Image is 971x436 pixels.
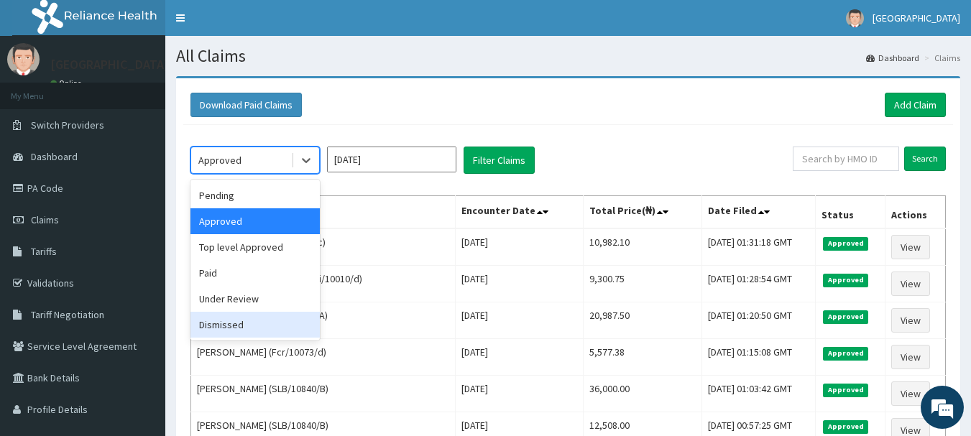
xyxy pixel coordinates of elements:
[891,272,930,296] a: View
[583,376,701,412] td: 36,000.00
[31,213,59,226] span: Claims
[198,153,241,167] div: Approved
[583,302,701,339] td: 20,987.50
[464,147,535,174] button: Filter Claims
[191,196,456,229] th: Name
[891,345,930,369] a: View
[701,196,816,229] th: Date Filed
[891,308,930,333] a: View
[873,11,960,24] span: [GEOGRAPHIC_DATA]
[891,381,930,406] a: View
[75,80,241,99] div: Chat with us now
[31,245,57,258] span: Tariffs
[885,93,946,117] a: Add Claim
[327,147,456,172] input: Select Month and Year
[190,260,320,286] div: Paid
[31,119,104,131] span: Switch Providers
[891,235,930,259] a: View
[191,228,456,266] td: [PERSON_NAME] (Pgi/10010/c)
[823,420,868,433] span: Approved
[823,384,868,396] span: Approved
[456,228,584,266] td: [DATE]
[7,43,40,75] img: User Image
[31,308,104,321] span: Tariff Negotiation
[701,266,816,302] td: [DATE] 01:28:54 GMT
[823,237,868,250] span: Approved
[7,287,274,337] textarea: Type your message and hit 'Enter'
[583,339,701,376] td: 5,577.38
[31,150,78,163] span: Dashboard
[866,52,919,64] a: Dashboard
[701,302,816,339] td: [DATE] 01:20:50 GMT
[50,58,169,71] p: [GEOGRAPHIC_DATA]
[191,302,456,339] td: [PERSON_NAME] (SLB/10840/A)
[176,47,960,65] h1: All Claims
[190,312,320,338] div: Dismissed
[190,286,320,312] div: Under Review
[456,339,584,376] td: [DATE]
[191,266,456,302] td: Tiresimi [PERSON_NAME] (Pgi/10010/d)
[823,347,868,360] span: Approved
[191,339,456,376] td: [PERSON_NAME] (Fcr/10073/d)
[583,266,701,302] td: 9,300.75
[190,93,302,117] button: Download Paid Claims
[190,208,320,234] div: Approved
[190,234,320,260] div: Top level Approved
[83,128,198,273] span: We're online!
[456,302,584,339] td: [DATE]
[885,196,945,229] th: Actions
[921,52,960,64] li: Claims
[701,339,816,376] td: [DATE] 01:15:08 GMT
[191,376,456,412] td: [PERSON_NAME] (SLB/10840/B)
[456,376,584,412] td: [DATE]
[583,228,701,266] td: 10,982.10
[701,228,816,266] td: [DATE] 01:31:18 GMT
[27,72,58,108] img: d_794563401_company_1708531726252_794563401
[793,147,899,171] input: Search by HMO ID
[456,266,584,302] td: [DATE]
[701,376,816,412] td: [DATE] 01:03:42 GMT
[823,310,868,323] span: Approved
[846,9,864,27] img: User Image
[50,78,85,88] a: Online
[904,147,946,171] input: Search
[190,182,320,208] div: Pending
[583,196,701,229] th: Total Price(₦)
[236,7,270,42] div: Minimize live chat window
[823,274,868,287] span: Approved
[816,196,885,229] th: Status
[456,196,584,229] th: Encounter Date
